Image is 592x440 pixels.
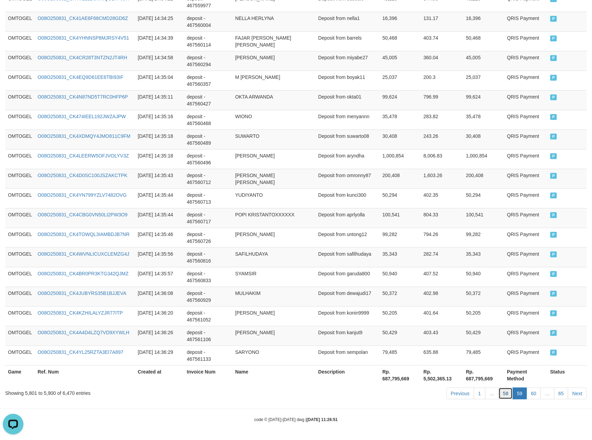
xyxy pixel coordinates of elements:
[232,326,315,346] td: [PERSON_NAME]
[315,247,380,267] td: Deposit from safilhudaya
[504,287,548,306] td: QRIS Payment
[421,51,463,71] td: 360.04
[380,12,421,31] td: 16,396
[463,267,504,287] td: 50,940
[232,306,315,326] td: [PERSON_NAME]
[38,35,129,41] a: O08O250831_CK4YHNNSP8MJRSY4V51
[135,228,184,247] td: [DATE] 14:35:46
[421,247,463,267] td: 282.74
[184,208,232,228] td: deposit - 467560717
[232,365,315,385] th: Name
[421,188,463,208] td: 402.35
[463,306,504,326] td: 50,205
[550,134,557,140] span: PAID
[184,228,232,247] td: deposit - 467560726
[421,267,463,287] td: 407.52
[5,149,35,169] td: OMTOGEL
[380,306,421,326] td: 50,205
[315,12,380,31] td: Deposit from nella1
[421,365,463,385] th: Rp. 5,502,365.13
[184,267,232,287] td: deposit - 467560833
[550,75,557,81] span: PAID
[38,310,123,316] a: O08O250831_CK4KZHILALYZJR77ITP
[5,267,35,287] td: OMTOGEL
[315,31,380,51] td: Deposit from barrels
[5,188,35,208] td: OMTOGEL
[232,51,315,71] td: [PERSON_NAME]
[232,208,315,228] td: POPI KRISTANTOXXXXXX
[463,287,504,306] td: 50,372
[5,130,35,149] td: OMTOGEL
[315,346,380,365] td: Deposit from sempolan
[135,267,184,287] td: [DATE] 14:35:57
[463,326,504,346] td: 50,429
[421,110,463,130] td: 283.82
[463,31,504,51] td: 50,468
[3,3,23,23] button: Open LiveChat chat widget
[38,114,126,119] a: O08O250831_CK474IEEL192JWZAJPW
[232,110,315,130] td: WIONO
[315,365,380,385] th: Description
[5,346,35,365] td: OMTOGEL
[380,51,421,71] td: 45,005
[463,90,504,110] td: 99,624
[421,12,463,31] td: 131.17
[38,173,128,178] a: O08O250831_CK4D0SC100JSZAKCTPK
[380,149,421,169] td: 1,000,854
[421,346,463,365] td: 635.88
[184,149,232,169] td: deposit - 467560496
[184,71,232,90] td: deposit - 467560357
[5,387,241,397] div: Showing 5,801 to 5,900 of 6,470 entries
[184,110,232,130] td: deposit - 467560468
[135,208,184,228] td: [DATE] 14:35:44
[135,287,184,306] td: [DATE] 14:36:08
[463,149,504,169] td: 1,000,854
[380,326,421,346] td: 50,429
[184,287,232,306] td: deposit - 467560929
[421,130,463,149] td: 243.26
[135,247,184,267] td: [DATE] 14:35:56
[38,153,129,158] a: O08O250831_CK4LEERW5OFJVOLYV3Z
[499,388,513,399] a: 58
[38,74,123,80] a: O08O250831_CK4EQ9D61EE6TBI93IF
[504,31,548,51] td: QRIS Payment
[184,130,232,149] td: deposit - 467560489
[504,306,548,326] td: QRIS Payment
[135,31,184,51] td: [DATE] 14:34:39
[380,346,421,365] td: 79,485
[463,228,504,247] td: 99,282
[5,208,35,228] td: OMTOGEL
[504,208,548,228] td: QRIS Payment
[135,110,184,130] td: [DATE] 14:35:16
[550,55,557,61] span: PAID
[254,417,338,422] small: code © [DATE]-[DATE] dwg |
[135,188,184,208] td: [DATE] 14:35:44
[446,388,474,399] a: Previous
[184,306,232,326] td: deposit - 467561052
[463,71,504,90] td: 25,037
[135,71,184,90] td: [DATE] 14:35:04
[135,149,184,169] td: [DATE] 14:35:18
[421,208,463,228] td: 804.33
[463,188,504,208] td: 50,294
[421,71,463,90] td: 200.3
[184,188,232,208] td: deposit - 467560713
[38,251,129,257] a: O08O250831_CK4WVNLICUXCLEMZG4J
[504,130,548,149] td: QRIS Payment
[463,365,504,385] th: Rp. 687,795,669
[5,71,35,90] td: OMTOGEL
[463,208,504,228] td: 100,541
[315,90,380,110] td: Deposit from okta01
[550,252,557,257] span: PAID
[550,212,557,218] span: PAID
[5,287,35,306] td: OMTOGEL
[504,90,548,110] td: QRIS Payment
[307,417,338,422] strong: [DATE] 11:26:51
[550,271,557,277] span: PAID
[315,130,380,149] td: Deposit from suwarto08
[38,16,128,21] a: O08O250831_CK41AE6F68CMD28GD6Z
[474,388,485,399] a: 1
[5,365,35,385] th: Game
[380,247,421,267] td: 35,343
[421,31,463,51] td: 403.74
